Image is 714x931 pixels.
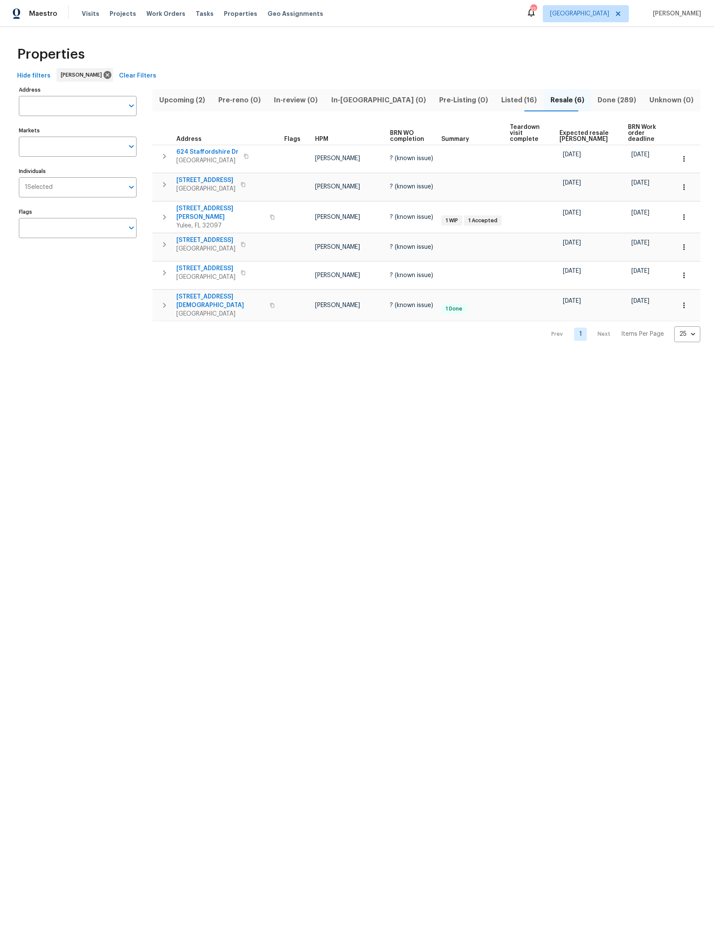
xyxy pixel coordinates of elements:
span: [STREET_ADDRESS] [176,236,235,245]
label: Address [19,87,137,93]
span: [PERSON_NAME] [315,214,360,220]
span: [STREET_ADDRESS] [176,264,235,273]
span: 1 Selected [25,184,53,191]
span: [PERSON_NAME] [315,272,360,278]
span: ? (known issue) [390,155,433,161]
label: Markets [19,128,137,133]
span: [GEOGRAPHIC_DATA] [176,245,235,253]
label: Flags [19,209,137,215]
button: Open [125,181,137,193]
span: [PERSON_NAME] [649,9,701,18]
span: [DATE] [563,268,581,274]
span: In-review (0) [273,94,319,106]
span: ? (known issue) [390,214,433,220]
span: Maestro [29,9,57,18]
span: Resale (6) [549,94,586,106]
span: Address [176,136,202,142]
span: [GEOGRAPHIC_DATA] [176,185,235,193]
span: [STREET_ADDRESS][PERSON_NAME] [176,204,265,221]
span: [STREET_ADDRESS][DEMOGRAPHIC_DATA] [176,292,265,310]
span: Pre-reno (0) [217,94,262,106]
div: 12 [530,5,536,14]
span: Teardown visit complete [510,124,545,142]
span: Unknown (0) [648,94,695,106]
span: Upcoming (2) [158,94,206,106]
span: Work Orders [146,9,185,18]
span: Summary [441,136,469,142]
span: Properties [224,9,257,18]
label: Individuals [19,169,137,174]
span: [PERSON_NAME] [315,244,360,250]
span: [DATE] [631,152,649,158]
span: Done (289) [596,94,637,106]
span: 1 Done [442,305,466,313]
span: [DATE] [563,152,581,158]
span: [PERSON_NAME] [61,71,105,79]
span: [PERSON_NAME] [315,302,360,308]
span: 624 Staffordshire Dr [176,148,238,156]
span: Projects [110,9,136,18]
span: HPM [315,136,328,142]
button: Open [125,222,137,234]
span: ? (known issue) [390,272,433,278]
span: [DATE] [631,210,649,216]
span: [STREET_ADDRESS] [176,176,235,185]
span: [PERSON_NAME] [315,184,360,190]
span: [DATE] [563,180,581,186]
a: Goto page 1 [574,328,587,341]
span: [DATE] [563,210,581,216]
span: Flags [284,136,300,142]
span: BRN WO completion [390,130,427,142]
span: Visits [82,9,99,18]
div: [PERSON_NAME] [57,68,113,82]
span: BRN Work order deadline [628,124,660,142]
span: Clear Filters [119,71,156,81]
span: ? (known issue) [390,244,433,250]
span: [GEOGRAPHIC_DATA] [176,273,235,281]
span: In-[GEOGRAPHIC_DATA] (0) [330,94,427,106]
button: Open [125,140,137,152]
button: Hide filters [14,68,54,84]
span: Expected resale [PERSON_NAME] [559,130,613,142]
span: [PERSON_NAME] [315,155,360,161]
span: [DATE] [631,268,649,274]
span: Properties [17,50,85,59]
span: ? (known issue) [390,184,433,190]
span: Hide filters [17,71,51,81]
span: [DATE] [563,298,581,304]
span: Listed (16) [500,94,538,106]
span: [DATE] [563,240,581,246]
span: Pre-Listing (0) [437,94,489,106]
span: [GEOGRAPHIC_DATA] [176,310,265,318]
span: 1 WIP [442,217,461,224]
button: Open [125,100,137,112]
span: Tasks [196,11,214,17]
span: Geo Assignments [268,9,323,18]
button: Clear Filters [116,68,160,84]
span: [DATE] [631,240,649,246]
div: 25 [674,323,700,345]
span: [DATE] [631,180,649,186]
span: [GEOGRAPHIC_DATA] [176,156,238,165]
p: Items Per Page [621,330,664,338]
span: 1 Accepted [465,217,501,224]
span: Yulee, FL 32097 [176,221,265,230]
span: ? (known issue) [390,302,433,308]
span: [GEOGRAPHIC_DATA] [550,9,609,18]
nav: Pagination Navigation [543,326,700,342]
span: [DATE] [631,298,649,304]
